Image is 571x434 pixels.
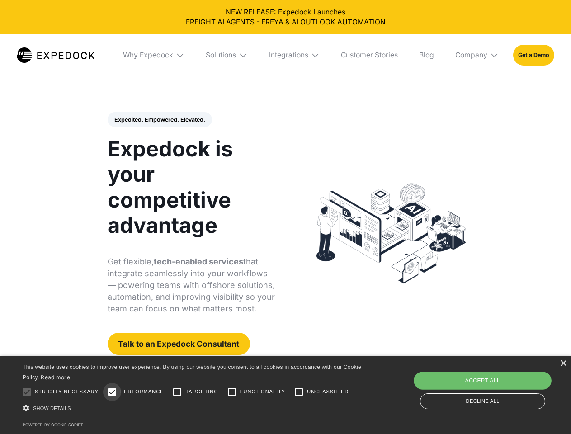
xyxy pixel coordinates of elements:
[41,374,70,381] a: Read more
[120,388,164,396] span: Performance
[269,51,308,60] div: Integrations
[513,45,554,65] a: Get a Demo
[199,34,255,76] div: Solutions
[412,34,441,76] a: Blog
[123,51,173,60] div: Why Expedock
[108,136,275,238] h1: Expedock is your competitive advantage
[23,402,364,415] div: Show details
[108,333,250,355] a: Talk to an Expedock Consultant
[334,34,405,76] a: Customer Stories
[35,388,99,396] span: Strictly necessary
[448,34,506,76] div: Company
[455,51,487,60] div: Company
[154,257,243,266] strong: tech-enabled services
[206,51,236,60] div: Solutions
[240,388,285,396] span: Functionality
[420,336,571,434] iframe: Chat Widget
[7,17,564,27] a: FREIGHT AI AGENTS - FREYA & AI OUTLOOK AUTOMATION
[185,388,218,396] span: Targeting
[307,388,349,396] span: Unclassified
[262,34,327,76] div: Integrations
[116,34,192,76] div: Why Expedock
[414,372,551,390] div: Accept all
[33,406,71,411] span: Show details
[7,7,564,27] div: NEW RELEASE: Expedock Launches
[23,364,361,381] span: This website uses cookies to improve user experience. By using our website you consent to all coo...
[23,422,83,427] a: Powered by cookie-script
[108,256,275,315] p: Get flexible, that integrate seamlessly into your workflows — powering teams with offshore soluti...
